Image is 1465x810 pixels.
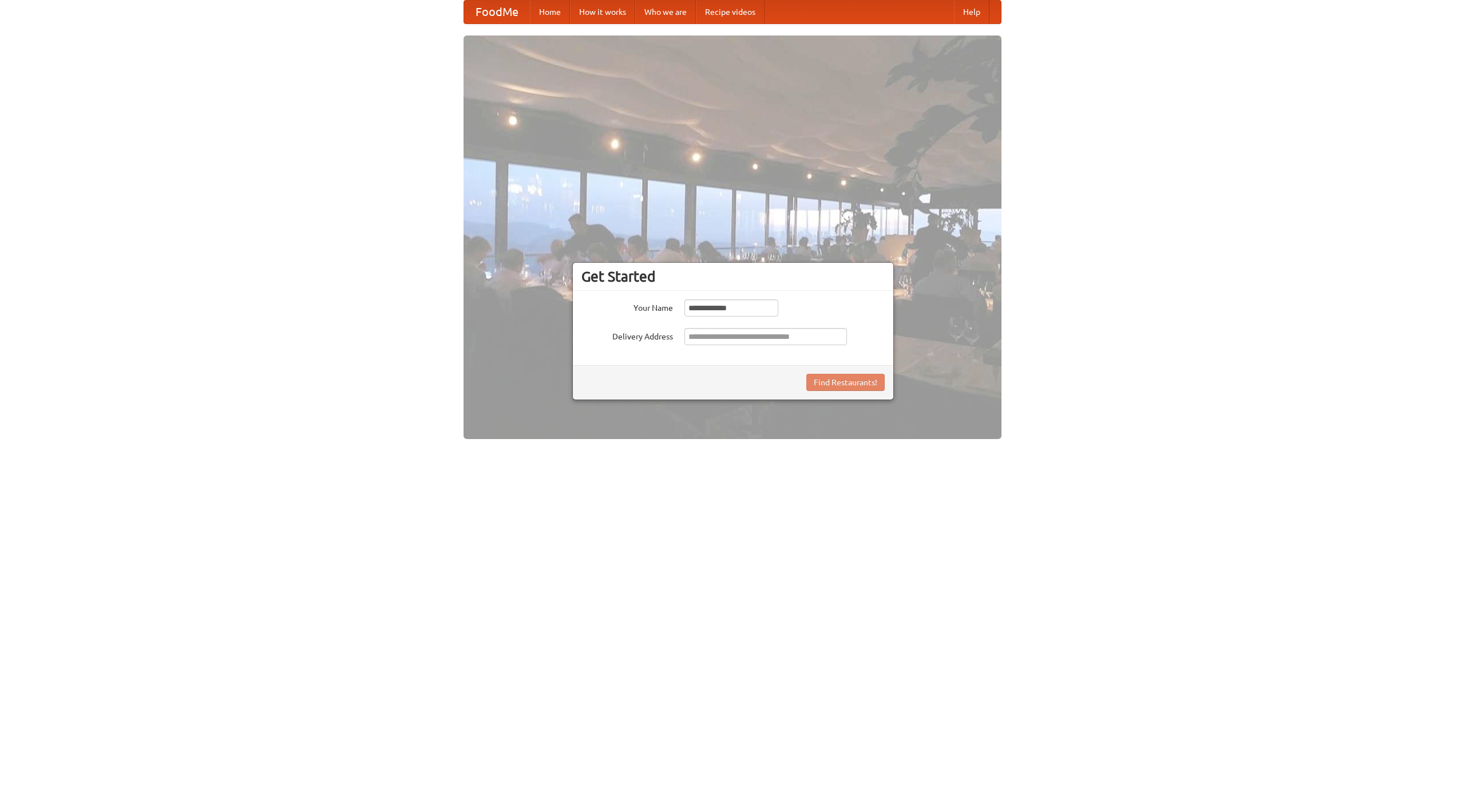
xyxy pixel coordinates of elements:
a: Who we are [635,1,696,23]
label: Your Name [581,299,673,314]
a: How it works [570,1,635,23]
a: FoodMe [464,1,530,23]
a: Home [530,1,570,23]
h3: Get Started [581,268,885,285]
a: Help [954,1,989,23]
button: Find Restaurants! [806,374,885,391]
a: Recipe videos [696,1,765,23]
label: Delivery Address [581,328,673,342]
